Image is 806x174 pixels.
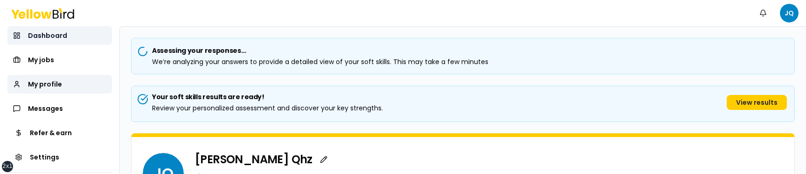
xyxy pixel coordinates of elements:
a: My jobs [7,51,112,69]
a: Messages [7,99,112,118]
button: View results [727,95,787,110]
a: My profile [7,75,112,94]
span: Messages [28,104,63,113]
span: JQ [780,4,799,22]
div: We’re analyzing your answers to provide a detailed view of your soft skills. This may take a few ... [139,57,787,66]
div: Review your personalized assessment and discover your key strengths. [152,103,383,113]
h3: [PERSON_NAME] Qhz [195,154,313,165]
span: Settings [30,152,59,162]
span: My jobs [28,55,54,65]
span: Refer & earn [30,128,72,138]
a: Dashboard [7,26,112,45]
h5: Your soft skills results are ready! [152,92,383,101]
a: Refer & earn [7,123,112,142]
span: Dashboard [28,31,67,40]
h5: Assessing your responses… [139,46,787,55]
span: My profile [28,80,62,89]
a: Settings [7,148,112,167]
div: 2xl [2,163,13,170]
